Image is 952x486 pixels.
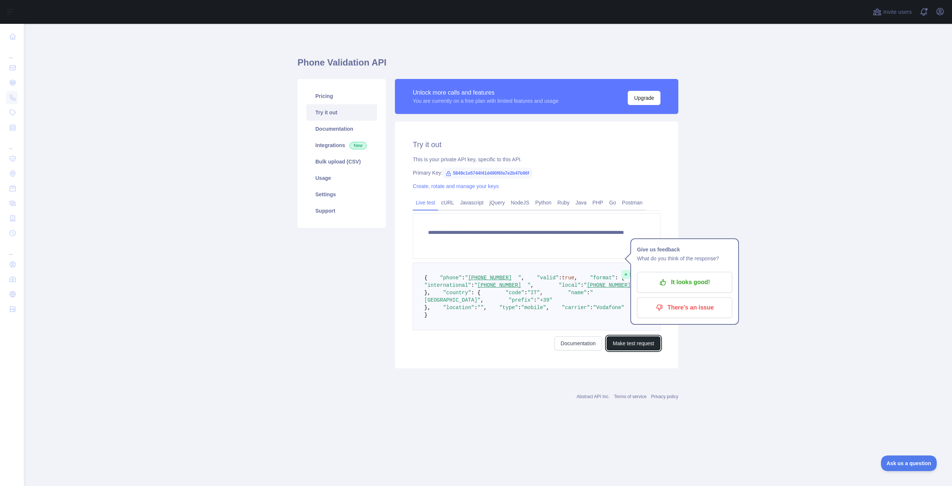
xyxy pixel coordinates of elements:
a: Documentation [554,336,602,350]
a: Support [306,203,377,219]
a: Abstract API Inc. [577,394,610,399]
a: [PHONE_NUMBER] [477,282,528,288]
a: Pricing [306,88,377,104]
span: "local" [559,282,581,288]
span: "Vodafone" [593,305,624,311]
span: "+39" [537,297,552,303]
button: There's an issue [637,297,732,318]
span: , [575,275,578,281]
a: Try it out [306,104,377,121]
button: Make test request [607,336,660,350]
span: : [474,305,477,311]
a: Postman [619,197,646,209]
a: cURL [438,197,457,209]
a: Terms of service [614,394,646,399]
span: , [484,305,487,311]
a: Go [606,197,619,209]
p: There's an issue [643,301,727,314]
span: "valid" [537,275,559,281]
span: : [590,305,593,311]
a: Bulk upload (CSV) [306,153,377,170]
span: , [546,305,549,311]
a: Integrations New [306,137,377,153]
span: : [471,282,474,288]
span: "format" [590,275,615,281]
span: , [480,297,483,303]
span: "international" [424,282,471,288]
div: Primary Key: [413,169,660,177]
a: Documentation [306,121,377,137]
span: : [524,290,527,296]
span: "country" [443,290,471,296]
span: }, [424,305,431,311]
span: true [562,275,575,281]
a: Ruby [554,197,573,209]
a: Python [532,197,554,209]
span: Invite users [883,8,912,16]
span: "type" [499,305,518,311]
span: "phone" [440,275,462,281]
button: Upgrade [628,91,660,105]
span: "mobile" [521,305,546,311]
span: { [424,275,427,281]
div: ... [6,241,18,256]
span: }, [424,290,431,296]
div: This is your private API key, specific to this API. [413,156,660,163]
div: " " [584,282,640,289]
div: Unlock more calls and features [413,88,559,97]
span: Success [621,270,653,279]
iframe: Toggle Customer Support [881,455,937,471]
a: Javascript [457,197,486,209]
div: ... [6,45,18,60]
button: Invite users [871,6,913,18]
span: : [580,282,583,288]
p: It looks good! [643,276,727,289]
span: "code" [505,290,524,296]
span: : { [471,290,480,296]
button: It looks good! [637,272,732,293]
span: , [521,275,524,281]
div: " " [474,282,530,289]
span: : { [615,275,624,281]
a: Live test [413,197,438,209]
span: : [462,275,465,281]
p: What do you think of the response? [637,254,732,263]
span: , [531,282,534,288]
span: "" [477,305,484,311]
a: [PHONE_NUMBER] [587,282,637,288]
h1: Give us feedback [637,245,732,254]
a: Create, rotate and manage your keys [413,183,499,189]
span: 5849c1e5744f41d490f6fa7e2b47b96f [443,168,532,179]
a: [PHONE_NUMBER] [468,275,518,281]
span: , [540,290,543,296]
span: "carrier" [562,305,590,311]
span: New [350,142,367,149]
h1: Phone Validation API [297,57,678,74]
span: "prefix" [509,297,534,303]
div: You are currently on a free plan with limited features and usage [413,97,559,105]
a: NodeJS [508,197,532,209]
div: ... [6,136,18,150]
span: : [559,275,562,281]
span: "name" [568,290,587,296]
a: Java [573,197,590,209]
span: : [518,305,521,311]
span: } [424,312,427,318]
a: Settings [306,186,377,203]
a: Privacy policy [651,394,678,399]
span: : [587,290,590,296]
a: Usage [306,170,377,186]
span: "location" [443,305,474,311]
a: PHP [589,197,606,209]
div: " " [465,274,521,282]
span: "IT" [527,290,540,296]
span: : [534,297,537,303]
a: jQuery [486,197,508,209]
h2: Try it out [413,139,660,150]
